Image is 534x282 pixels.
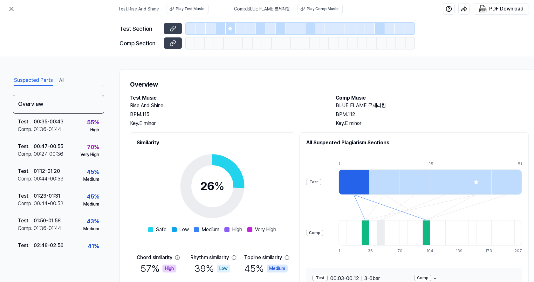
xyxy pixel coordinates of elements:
[120,24,160,33] div: Test Section
[179,226,189,233] span: Low
[87,217,99,226] div: 43 %
[217,265,230,272] div: Low
[18,225,34,232] div: Comp .
[80,151,99,158] div: Very High
[267,265,288,272] div: Medium
[118,6,159,12] span: Test . Rise And Shine
[34,217,61,225] div: 01:50 - 01:58
[234,6,290,12] span: Comp . BLUE FLAME 르세라핌
[336,102,529,109] h2: BLUE FLAME 르세라핌
[88,242,99,250] div: 41 %
[306,139,522,147] h2: All Suspected Plagiarism Sections
[140,261,176,276] div: 57 %
[18,143,34,150] div: Test .
[137,254,172,261] div: Chord similarity
[34,118,64,126] div: 00:35 - 00:43
[195,261,230,276] div: 39 %
[478,3,525,14] button: PDF Download
[34,143,63,150] div: 00:47 - 00:55
[339,248,346,254] div: 1
[190,254,229,261] div: Rhythm similarity
[34,175,64,183] div: 00:44 - 00:53
[156,226,167,233] span: Safe
[137,139,288,147] h2: Similarity
[34,192,60,200] div: 01:23 - 01:31
[34,242,64,249] div: 02:48 - 02:56
[397,248,405,254] div: 70
[120,39,160,48] div: Comp Section
[244,254,282,261] div: Topline similarity
[312,275,328,281] div: Test
[87,118,99,127] div: 55 %
[18,167,34,175] div: Test .
[461,6,467,12] img: share
[336,120,529,127] div: Key. E minor
[167,4,209,14] button: Play Test Music
[428,161,459,167] div: 35
[485,248,493,254] div: 173
[368,248,375,254] div: 36
[18,126,34,133] div: Comp .
[244,261,288,276] div: 45 %
[83,176,99,183] div: Medium
[34,200,64,207] div: 00:44 - 00:53
[14,75,53,86] button: Suspected Parts
[34,225,61,232] div: 01:36 - 01:44
[479,5,487,13] img: PDF Download
[306,230,323,236] div: Comp
[427,248,434,254] div: 104
[130,80,529,89] h1: Overview
[18,118,34,126] div: Test .
[214,179,224,193] span: %
[202,226,219,233] span: Medium
[339,161,369,167] div: 1
[18,175,34,183] div: Comp .
[456,248,463,254] div: 139
[87,192,99,201] div: 45 %
[489,5,524,13] div: PDF Download
[232,226,242,233] span: High
[90,127,99,133] div: High
[34,167,60,175] div: 01:12 - 01:20
[18,200,34,207] div: Comp .
[87,143,99,151] div: 70 %
[130,111,323,118] div: BPM. 115
[18,192,34,200] div: Test .
[18,150,34,158] div: Comp .
[13,95,104,114] div: Overview
[162,265,176,272] div: High
[446,6,452,12] img: help
[83,226,99,232] div: Medium
[518,161,522,167] div: 51
[306,179,321,185] div: Test
[515,248,522,254] div: 207
[130,94,323,102] h2: Test Music
[87,167,99,176] div: 45 %
[130,120,323,127] div: Key. E minor
[298,4,343,14] button: Play Comp Music
[176,6,204,12] div: Play Test Music
[307,6,339,12] div: Play Comp Music
[59,75,64,86] button: All
[130,102,323,109] h2: Rise And Shine
[18,217,34,225] div: Test .
[414,275,431,281] div: Comp
[34,126,61,133] div: 01:36 - 01:44
[34,150,63,158] div: 00:27 - 00:36
[200,178,224,195] div: 26
[255,226,276,233] span: Very High
[83,201,99,207] div: Medium
[336,111,529,118] div: BPM. 112
[18,242,34,249] div: Test .
[336,94,529,102] h2: Comp Music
